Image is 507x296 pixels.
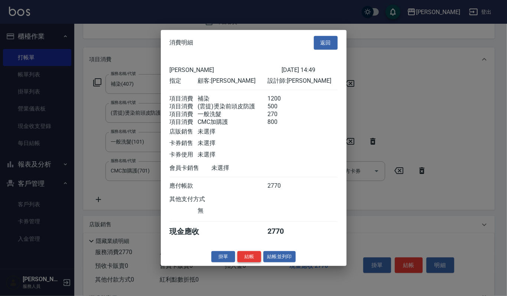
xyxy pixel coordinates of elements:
div: 270 [267,110,295,118]
div: 其他支付方式 [170,195,226,203]
span: 消費明細 [170,39,194,46]
div: [PERSON_NAME] [170,66,282,73]
div: 無 [198,207,267,214]
div: 卡券銷售 [170,139,198,147]
div: 項目消費 [170,102,198,110]
button: 結帳 [237,251,261,262]
div: 2770 [267,182,295,190]
button: 結帳並列印 [263,251,296,262]
div: 項目消費 [170,118,198,126]
div: 顧客: [PERSON_NAME] [198,77,267,85]
div: CMC加購護 [198,118,267,126]
div: 項目消費 [170,95,198,102]
div: 未選擇 [198,139,267,147]
div: 店販銷售 [170,128,198,135]
div: (雲提)燙染前頭皮防護 [198,102,267,110]
button: 掛單 [211,251,235,262]
button: 返回 [314,36,338,50]
div: 應付帳款 [170,182,198,190]
div: 2770 [267,226,295,236]
div: 未選擇 [212,164,282,172]
div: 設計師: [PERSON_NAME] [267,77,337,85]
div: 未選擇 [198,151,267,158]
div: 卡券使用 [170,151,198,158]
div: [DATE] 14:49 [282,66,338,73]
div: 800 [267,118,295,126]
div: 500 [267,102,295,110]
div: 1200 [267,95,295,102]
div: 項目消費 [170,110,198,118]
div: 會員卡銷售 [170,164,212,172]
div: 一般洗髮 [198,110,267,118]
div: 現金應收 [170,226,212,236]
div: 補染 [198,95,267,102]
div: 指定 [170,77,198,85]
div: 未選擇 [198,128,267,135]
